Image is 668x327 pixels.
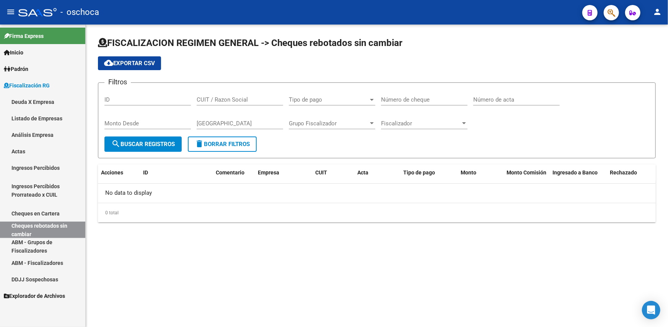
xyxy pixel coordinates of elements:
[610,169,637,176] span: Rechazado
[653,7,662,16] mat-icon: person
[255,164,312,181] datatable-header-cell: Empresa
[503,164,549,181] datatable-header-cell: Monto Comisión
[60,4,99,21] span: - oschoca
[213,164,255,181] datatable-header-cell: Comentario
[4,65,28,73] span: Padrón
[140,164,171,181] datatable-header-cell: ID
[104,60,155,67] span: Exportar CSV
[98,56,161,70] button: Exportar CSV
[101,169,123,176] span: Acciones
[143,169,148,176] span: ID
[104,136,182,152] button: Buscar Registros
[357,169,368,176] span: Acta
[400,164,458,181] datatable-header-cell: Tipo de pago
[4,48,23,57] span: Inicio
[642,301,660,319] div: Open Intercom Messenger
[111,139,121,148] mat-icon: search
[458,164,503,181] datatable-header-cell: Monto
[258,169,279,176] span: Empresa
[289,96,368,103] span: Tipo de pago
[111,141,175,148] span: Buscar Registros
[4,81,50,90] span: Fiscalización RG
[104,58,113,67] mat-icon: cloud_download
[188,136,257,152] button: Borrar Filtros
[98,38,402,48] span: FISCALIZACION REGIMEN GENERAL -> Cheques rebotados sin cambiar
[289,120,368,127] span: Grupo Fiscalizador
[354,164,400,181] datatable-header-cell: Acta
[98,184,656,203] div: No data to display
[98,203,656,222] div: 0 total
[552,169,598,176] span: Ingresado a Banco
[381,120,461,127] span: Fiscalizador
[216,169,244,176] span: Comentario
[195,139,204,148] mat-icon: delete
[549,164,607,181] datatable-header-cell: Ingresado a Banco
[312,164,354,181] datatable-header-cell: CUIT
[4,292,65,300] span: Explorador de Archivos
[4,32,44,40] span: Firma Express
[98,164,140,181] datatable-header-cell: Acciones
[195,141,250,148] span: Borrar Filtros
[507,169,546,176] span: Monto Comisión
[315,169,327,176] span: CUIT
[6,7,15,16] mat-icon: menu
[461,169,476,176] span: Monto
[403,169,435,176] span: Tipo de pago
[104,77,131,87] h3: Filtros
[607,164,664,181] datatable-header-cell: Rechazado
